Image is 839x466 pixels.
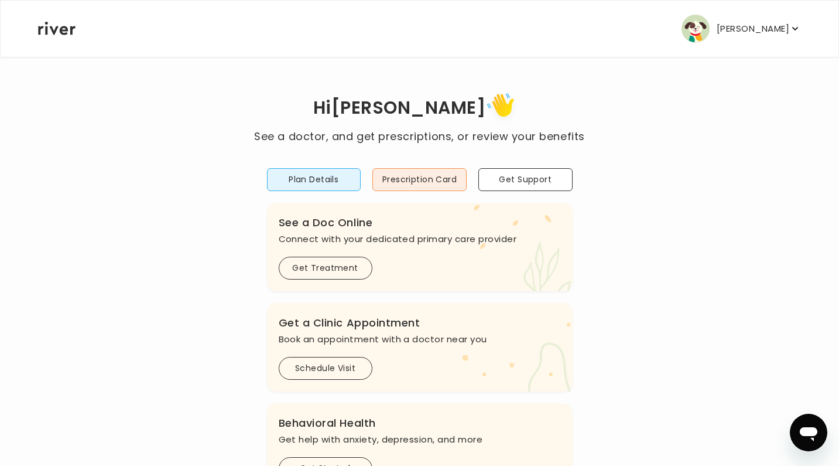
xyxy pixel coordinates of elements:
[279,415,561,431] h3: Behavioral Health
[279,315,561,331] h3: Get a Clinic Appointment
[790,414,827,451] iframe: Button to launch messaging window
[682,15,710,43] img: user avatar
[267,168,361,191] button: Plan Details
[254,89,584,128] h1: Hi [PERSON_NAME]
[279,215,561,231] h3: See a Doc Online
[254,128,584,145] p: See a doctor, and get prescriptions, or review your benefits
[372,168,467,191] button: Prescription Card
[478,168,572,191] button: Get Support
[279,231,561,247] p: Connect with your dedicated primary care provider
[717,21,789,37] p: [PERSON_NAME]
[279,331,561,348] p: Book an appointment with a doctor near you
[279,431,561,448] p: Get help with anxiety, depression, and more
[279,357,372,380] button: Schedule Visit
[279,257,372,280] button: Get Treatment
[682,15,801,43] button: user avatar[PERSON_NAME]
